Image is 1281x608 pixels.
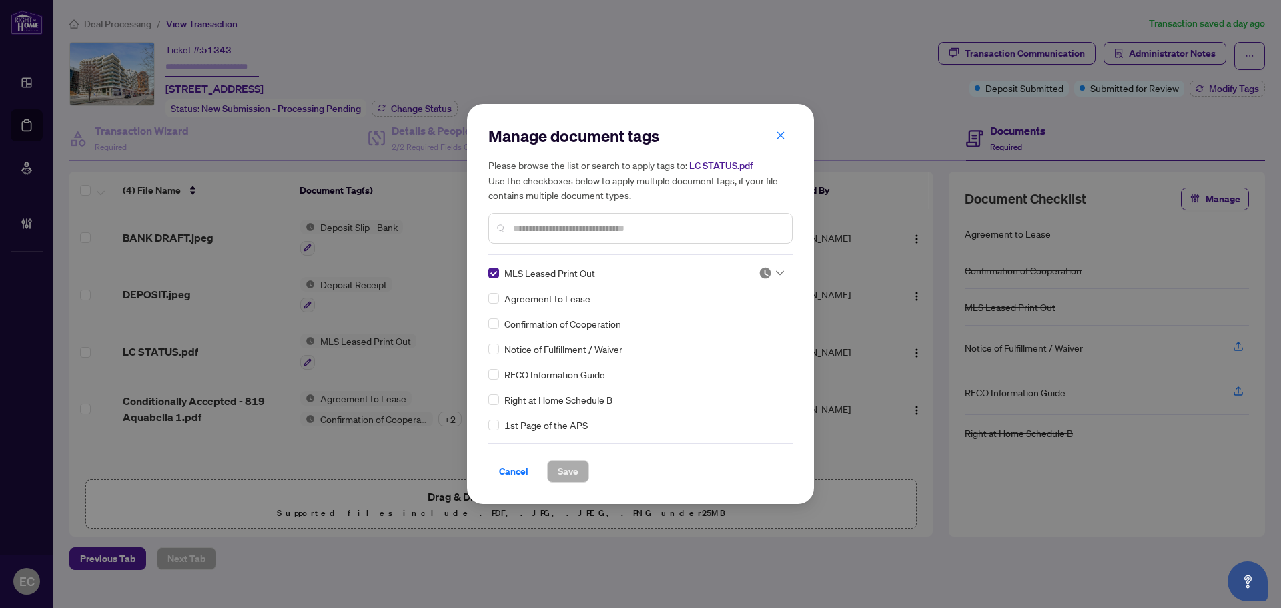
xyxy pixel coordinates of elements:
[759,266,772,280] img: status
[499,461,528,482] span: Cancel
[504,266,595,280] span: MLS Leased Print Out
[689,160,753,172] span: LC STATUS.pdf
[488,460,539,483] button: Cancel
[1228,561,1268,601] button: Open asap
[504,342,622,356] span: Notice of Fulfillment / Waiver
[504,367,605,382] span: RECO Information Guide
[776,131,785,140] span: close
[488,125,793,147] h2: Manage document tags
[547,460,589,483] button: Save
[759,266,784,280] span: Pending Review
[504,392,612,407] span: Right at Home Schedule B
[504,316,621,331] span: Confirmation of Cooperation
[504,291,590,306] span: Agreement to Lease
[504,418,588,432] span: 1st Page of the APS
[488,158,793,202] h5: Please browse the list or search to apply tags to: Use the checkboxes below to apply multiple doc...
